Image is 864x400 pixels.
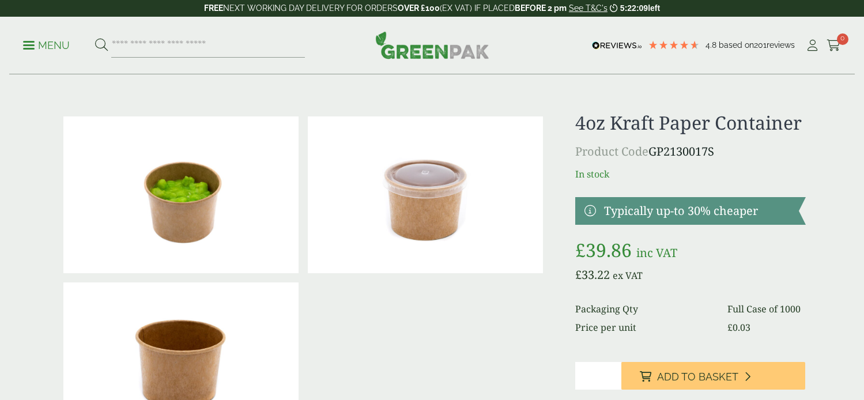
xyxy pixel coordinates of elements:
[575,112,805,134] h1: 4oz Kraft Paper Container
[575,237,632,262] bdi: 39.86
[592,41,642,50] img: REVIEWS.io
[575,237,586,262] span: £
[569,3,608,13] a: See T&C's
[575,267,610,282] bdi: 33.22
[23,39,70,50] a: Menu
[308,116,543,273] img: Kraft 4oz With Plastic Lid
[705,40,719,50] span: 4.8
[648,3,660,13] span: left
[375,31,489,59] img: GreenPak Supplies
[837,33,848,45] span: 0
[827,37,841,54] a: 0
[398,3,440,13] strong: OVER £100
[515,3,567,13] strong: BEFORE 2 pm
[204,3,223,13] strong: FREE
[719,40,754,50] span: Based on
[767,40,795,50] span: reviews
[754,40,767,50] span: 201
[805,40,820,51] i: My Account
[575,267,582,282] span: £
[727,321,750,334] bdi: 0.03
[23,39,70,52] p: Menu
[827,40,841,51] i: Cart
[575,320,714,334] dt: Price per unit
[575,302,714,316] dt: Packaging Qty
[636,245,677,261] span: inc VAT
[648,40,700,50] div: 4.79 Stars
[575,167,805,181] p: In stock
[613,269,643,282] span: ex VAT
[620,3,648,13] span: 5:22:09
[575,143,805,160] p: GP2130017S
[727,302,806,316] dd: Full Case of 1000
[63,116,299,273] img: Kraft 4oz With Peas
[727,321,733,334] span: £
[657,371,738,383] span: Add to Basket
[575,144,648,159] span: Product Code
[621,362,805,390] button: Add to Basket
